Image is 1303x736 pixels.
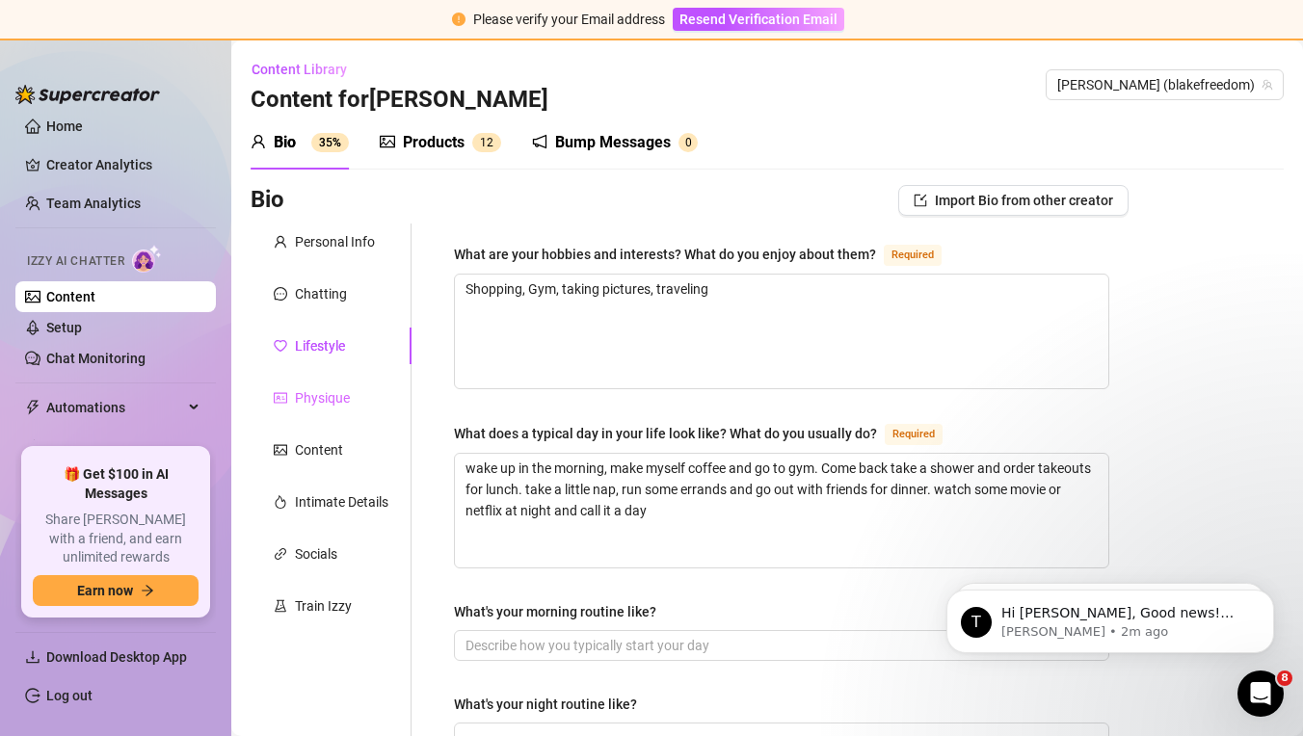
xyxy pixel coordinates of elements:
div: What does a typical day in your life look like? What do you usually do? [454,423,877,444]
span: Content Library [252,62,347,77]
img: logo-BBDzfeDw.svg [15,85,160,104]
sup: 0 [678,133,698,152]
div: Intimate Details [295,491,388,513]
span: picture [274,443,287,457]
span: 8 [1277,670,1292,686]
div: Chatting [295,283,347,304]
span: Import Bio from other creator [935,193,1113,208]
img: AI Chatter [132,245,162,273]
span: user [274,235,287,249]
input: What's your morning routine like? [465,635,1094,656]
div: What's your night routine like? [454,694,637,715]
span: import [914,194,927,207]
label: What are your hobbies and interests? What do you enjoy about them? [454,243,963,266]
img: Chat Copilot [25,439,38,453]
div: Personal Info [295,231,375,252]
button: Content Library [251,54,362,85]
a: Setup [46,320,82,335]
div: Train Izzy [295,595,352,617]
span: download [25,649,40,665]
div: What are your hobbies and interests? What do you enjoy about them? [454,244,876,265]
div: Physique [295,387,350,408]
h3: Bio [251,185,284,216]
span: fire [274,495,287,509]
div: Bump Messages [555,131,671,154]
div: Please verify your Email address [473,9,665,30]
span: exclamation-circle [452,13,465,26]
sup: 35% [311,133,349,152]
span: thunderbolt [25,400,40,415]
a: Home [46,118,83,134]
div: What's your morning routine like? [454,601,656,622]
label: What's your morning routine like? [454,601,670,622]
span: arrow-right [141,584,154,597]
span: Share [PERSON_NAME] with a friend, and earn unlimited rewards [33,511,199,567]
a: Content [46,289,95,304]
span: message [274,287,287,301]
label: What's your night routine like? [454,694,651,715]
button: Resend Verification Email [673,8,844,31]
span: Required [885,424,943,445]
a: Log out [46,688,93,703]
a: Chat Monitoring [46,351,146,366]
span: picture [380,134,395,149]
label: What does a typical day in your life look like? What do you usually do? [454,422,964,445]
span: Download Desktop App [46,649,187,665]
span: Izzy AI Chatter [27,252,124,271]
span: Resend Verification Email [679,12,838,27]
span: 1 [480,136,487,149]
span: link [274,547,287,561]
span: 2 [487,136,493,149]
span: Required [884,245,942,266]
span: 🎁 Get $100 in AI Messages [33,465,199,503]
span: Automations [46,392,183,423]
span: heart [274,339,287,353]
a: Creator Analytics [46,149,200,180]
span: team [1262,79,1273,91]
span: Blake (blakefreedom) [1057,70,1272,99]
div: Lifestyle [295,335,345,356]
span: idcard [274,391,287,405]
sup: 12 [472,133,501,152]
button: Earn nowarrow-right [33,575,199,606]
textarea: What does a typical day in your life look like? What do you usually do? [455,454,1108,567]
div: Content [295,439,343,460]
div: Socials [295,543,337,565]
div: Products [403,131,465,154]
iframe: Intercom live chat [1237,670,1284,717]
span: Chat Copilot [46,431,183,461]
span: Earn now [77,583,133,598]
button: Import Bio from other creator [898,185,1129,216]
span: experiment [274,599,287,613]
a: Team Analytics [46,196,141,211]
h3: Content for [PERSON_NAME] [251,85,548,116]
iframe: Intercom notifications message [917,549,1303,684]
div: Bio [274,131,296,154]
textarea: What are your hobbies and interests? What do you enjoy about them? [455,275,1108,388]
span: notification [532,134,547,149]
span: user [251,134,266,149]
